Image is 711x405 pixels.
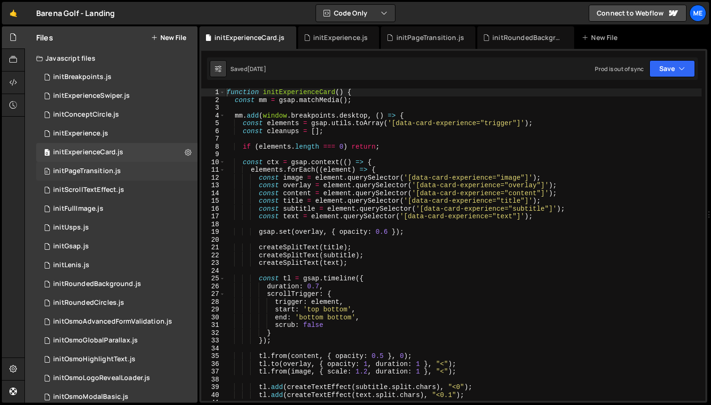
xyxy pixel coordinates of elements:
[316,5,395,22] button: Code Only
[201,321,225,329] div: 31
[201,228,225,236] div: 19
[201,236,225,244] div: 20
[201,283,225,291] div: 26
[201,166,225,174] div: 11
[201,205,225,213] div: 16
[53,148,123,157] div: initExperienceCard.js
[151,34,186,41] button: New File
[201,143,225,151] div: 8
[201,290,225,298] div: 27
[36,369,197,388] div: 17023/47017.js
[201,104,225,112] div: 3
[589,5,687,22] a: Connect to Webflow
[53,393,128,401] div: initOsmoModalBasic.js
[201,267,225,275] div: 24
[36,312,197,331] div: 17023/47470.js
[201,182,225,190] div: 13
[53,223,89,232] div: initUsps.js
[53,299,124,307] div: initRoundedCircles.js
[36,32,53,43] h2: Files
[201,244,225,252] div: 21
[53,129,108,138] div: initExperience.js
[201,298,225,306] div: 28
[201,221,225,229] div: 18
[53,73,111,81] div: initBreakpoints.js
[36,8,115,19] div: Barena Golf - Landing
[36,350,197,369] div: 17023/46872.js
[53,111,119,119] div: initConceptCircle.js
[201,306,225,314] div: 29
[201,112,225,120] div: 4
[201,383,225,391] div: 39
[582,33,621,42] div: New File
[53,186,124,194] div: initScrollTextEffect.js
[201,368,225,376] div: 37
[36,87,197,105] div: 17023/47550.js
[36,275,197,294] div: 17023/47284.js
[36,218,197,237] div: 17023/47141.js
[201,360,225,368] div: 36
[53,355,135,364] div: initOsmoHighlightText.js
[201,314,225,322] div: 30
[36,181,197,199] div: 17023/47036.js
[201,197,225,205] div: 15
[201,275,225,283] div: 25
[36,105,197,124] div: 17023/47337.js
[36,124,197,143] div: 17023/47100.js
[44,168,50,176] span: 0
[396,33,464,42] div: initPageTransition.js
[53,280,141,288] div: initRoundedBackground.js
[201,174,225,182] div: 12
[201,190,225,198] div: 14
[247,65,266,73] div: [DATE]
[201,127,225,135] div: 6
[36,68,197,87] div: 17023/47276.js
[36,294,197,312] div: 17023/47343.js
[53,318,172,326] div: initOsmoAdvancedFormValidation.js
[201,252,225,260] div: 22
[201,352,225,360] div: 35
[36,162,197,181] div: 17023/47044.js
[201,329,225,337] div: 32
[53,167,121,175] div: initPageTransition.js
[36,256,197,275] div: 17023/46770.js
[53,205,103,213] div: initFullImage.js
[230,65,266,73] div: Saved
[201,96,225,104] div: 2
[36,143,197,162] div: 17023/47082.js
[201,391,225,399] div: 40
[53,261,89,270] div: initLenis.js
[36,199,197,218] div: 17023/46929.js
[214,33,284,42] div: initExperienceCard.js
[689,5,706,22] a: Me
[2,2,25,24] a: 🤙
[53,336,138,345] div: initOsmoGlobalParallax.js
[25,49,197,68] div: Javascript files
[201,259,225,267] div: 23
[201,345,225,353] div: 34
[44,150,50,157] span: 0
[492,33,563,42] div: initRoundedBackground.js
[36,237,197,256] div: 17023/46771.js
[313,33,368,42] div: initExperience.js
[201,337,225,345] div: 33
[649,60,695,77] button: Save
[36,331,197,350] div: 17023/46949.js
[201,151,225,159] div: 9
[201,213,225,221] div: 17
[53,374,150,382] div: initOsmoLogoRevealLoader.js
[201,135,225,143] div: 7
[201,119,225,127] div: 5
[53,242,89,251] div: initGsap.js
[595,65,644,73] div: Prod is out of sync
[201,88,225,96] div: 1
[201,159,225,167] div: 10
[201,376,225,384] div: 38
[53,92,130,100] div: initExperienceSwiper.js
